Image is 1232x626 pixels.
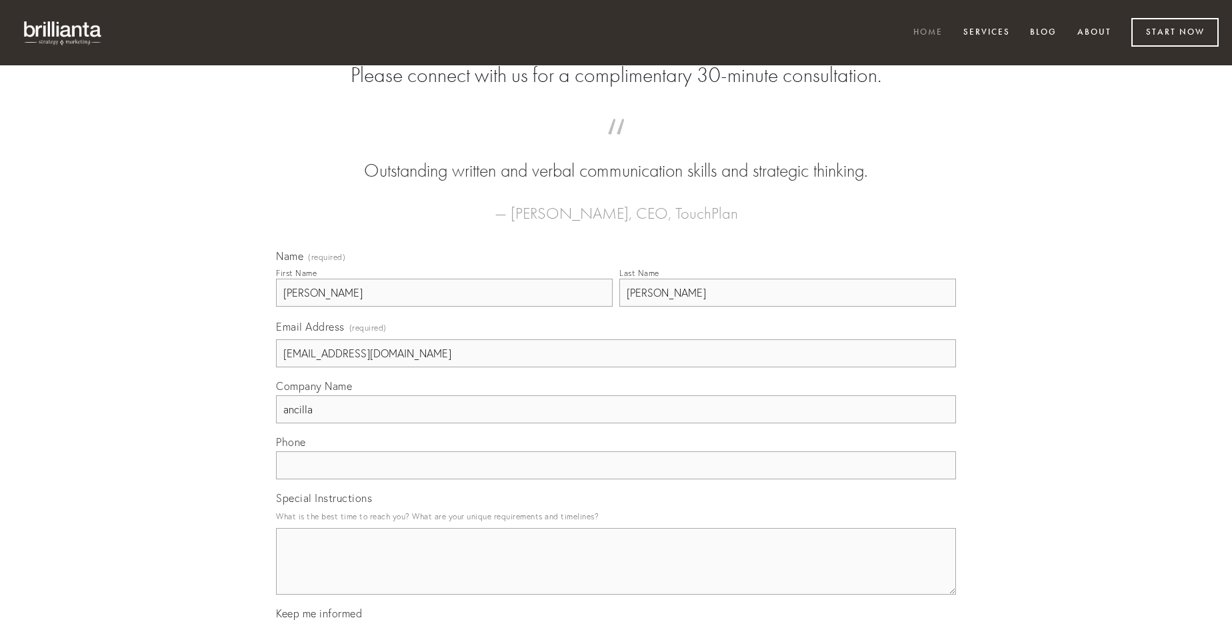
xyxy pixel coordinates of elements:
[297,132,935,158] span: “
[276,379,352,393] span: Company Name
[276,607,362,620] span: Keep me informed
[13,13,113,52] img: brillianta - research, strategy, marketing
[297,184,935,227] figcaption: — [PERSON_NAME], CEO, TouchPlan
[1131,18,1219,47] a: Start Now
[276,249,303,263] span: Name
[276,491,372,505] span: Special Instructions
[349,319,387,337] span: (required)
[1069,22,1120,44] a: About
[276,268,317,278] div: First Name
[276,435,306,449] span: Phone
[276,507,956,525] p: What is the best time to reach you? What are your unique requirements and timelines?
[308,253,345,261] span: (required)
[297,132,935,184] blockquote: Outstanding written and verbal communication skills and strategic thinking.
[619,268,659,278] div: Last Name
[905,22,951,44] a: Home
[1021,22,1065,44] a: Blog
[955,22,1019,44] a: Services
[276,63,956,88] h2: Please connect with us for a complimentary 30-minute consultation.
[276,320,345,333] span: Email Address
